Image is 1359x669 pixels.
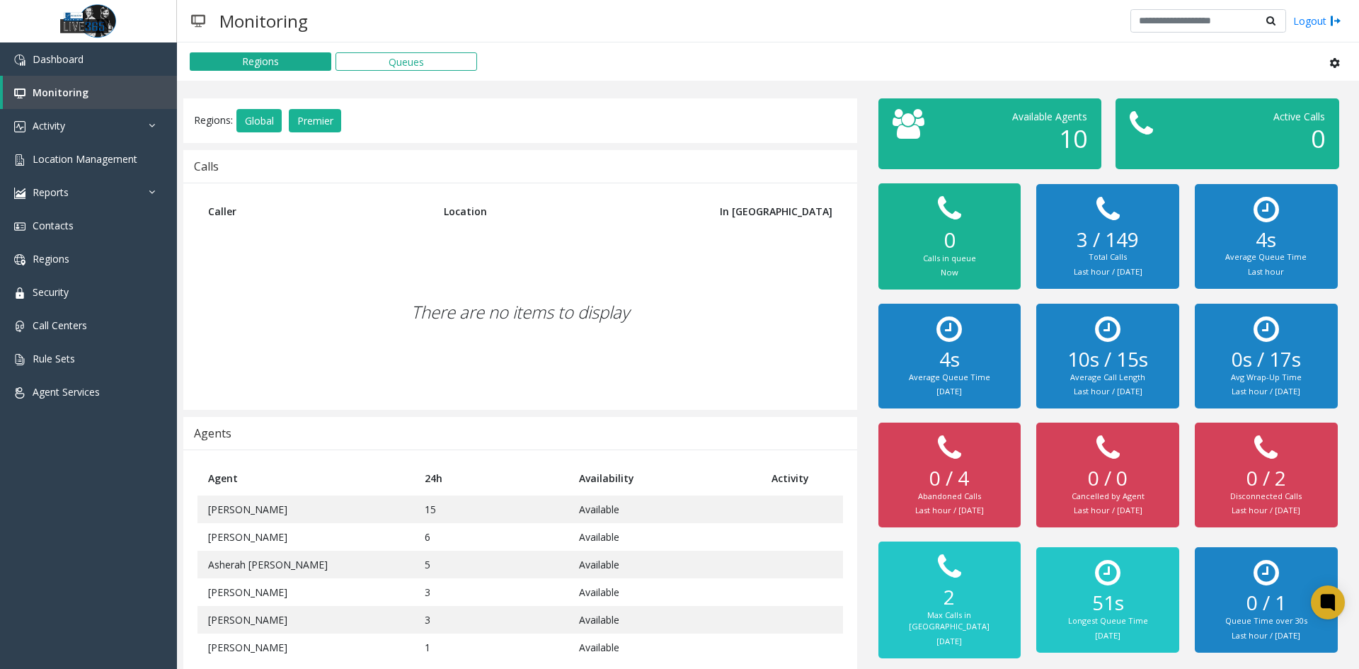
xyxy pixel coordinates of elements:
[194,113,233,126] span: Regions:
[14,188,25,199] img: 'icon'
[1330,13,1341,28] img: logout
[1209,491,1323,503] div: Disconnected Calls
[33,285,69,299] span: Security
[433,194,684,229] th: Location
[568,634,761,661] td: Available
[194,157,219,176] div: Calls
[568,461,761,496] th: Availability
[1050,251,1164,263] div: Total Calls
[1074,266,1142,277] small: Last hour / [DATE]
[33,319,87,332] span: Call Centers
[1074,386,1142,396] small: Last hour / [DATE]
[33,119,65,132] span: Activity
[197,461,414,496] th: Agent
[1311,122,1325,155] span: 0
[893,585,1007,610] h2: 2
[197,229,843,396] div: There are no items to display
[1232,386,1300,396] small: Last hour / [DATE]
[14,287,25,299] img: 'icon'
[1050,591,1164,615] h2: 51s
[33,152,137,166] span: Location Management
[893,348,1007,372] h2: 4s
[893,372,1007,384] div: Average Queue Time
[197,551,414,578] td: Asherah [PERSON_NAME]
[14,55,25,66] img: 'icon'
[1209,228,1323,252] h2: 4s
[336,52,477,71] button: Queues
[1059,122,1087,155] span: 10
[190,52,331,71] button: Regions
[1012,110,1087,123] span: Available Agents
[684,194,843,229] th: In [GEOGRAPHIC_DATA]
[14,254,25,265] img: 'icon'
[197,194,433,229] th: Caller
[893,227,1007,253] h2: 0
[414,496,569,523] td: 15
[761,461,843,496] th: Activity
[893,253,1007,265] div: Calls in queue
[936,386,962,396] small: [DATE]
[1209,615,1323,627] div: Queue Time over 30s
[1248,266,1284,277] small: Last hour
[14,321,25,332] img: 'icon'
[1273,110,1325,123] span: Active Calls
[568,551,761,578] td: Available
[236,109,282,133] button: Global
[1209,348,1323,372] h2: 0s / 17s
[915,505,984,515] small: Last hour / [DATE]
[414,551,569,578] td: 5
[14,221,25,232] img: 'icon'
[568,578,761,606] td: Available
[14,354,25,365] img: 'icon'
[197,578,414,606] td: [PERSON_NAME]
[14,154,25,166] img: 'icon'
[1074,505,1142,515] small: Last hour / [DATE]
[212,4,315,38] h3: Monitoring
[1232,505,1300,515] small: Last hour / [DATE]
[14,121,25,132] img: 'icon'
[33,385,100,399] span: Agent Services
[14,88,25,99] img: 'icon'
[568,606,761,634] td: Available
[414,578,569,606] td: 3
[1209,251,1323,263] div: Average Queue Time
[197,634,414,661] td: [PERSON_NAME]
[1050,372,1164,384] div: Average Call Length
[33,52,84,66] span: Dashboard
[1050,467,1164,491] h2: 0 / 0
[893,491,1007,503] div: Abandoned Calls
[33,252,69,265] span: Regions
[1209,372,1323,384] div: Avg Wrap-Up Time
[1050,491,1164,503] div: Cancelled by Agent
[33,86,88,99] span: Monitoring
[414,634,569,661] td: 1
[3,76,177,109] a: Monitoring
[1050,615,1164,627] div: Longest Queue Time
[197,523,414,551] td: [PERSON_NAME]
[414,523,569,551] td: 6
[197,496,414,523] td: [PERSON_NAME]
[414,461,569,496] th: 24h
[1232,630,1300,641] small: Last hour / [DATE]
[1209,467,1323,491] h2: 0 / 2
[568,496,761,523] td: Available
[33,352,75,365] span: Rule Sets
[1050,348,1164,372] h2: 10s / 15s
[191,4,205,38] img: pageIcon
[194,424,231,442] div: Agents
[33,219,74,232] span: Contacts
[1293,13,1341,28] a: Logout
[893,610,1007,633] div: Max Calls in [GEOGRAPHIC_DATA]
[414,606,569,634] td: 3
[893,467,1007,491] h2: 0 / 4
[33,185,69,199] span: Reports
[941,267,958,278] small: Now
[197,606,414,634] td: [PERSON_NAME]
[936,636,962,646] small: [DATE]
[1095,630,1120,641] small: [DATE]
[568,523,761,551] td: Available
[1209,591,1323,615] h2: 0 / 1
[14,387,25,399] img: 'icon'
[1050,228,1164,252] h2: 3 / 149
[289,109,341,133] button: Premier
